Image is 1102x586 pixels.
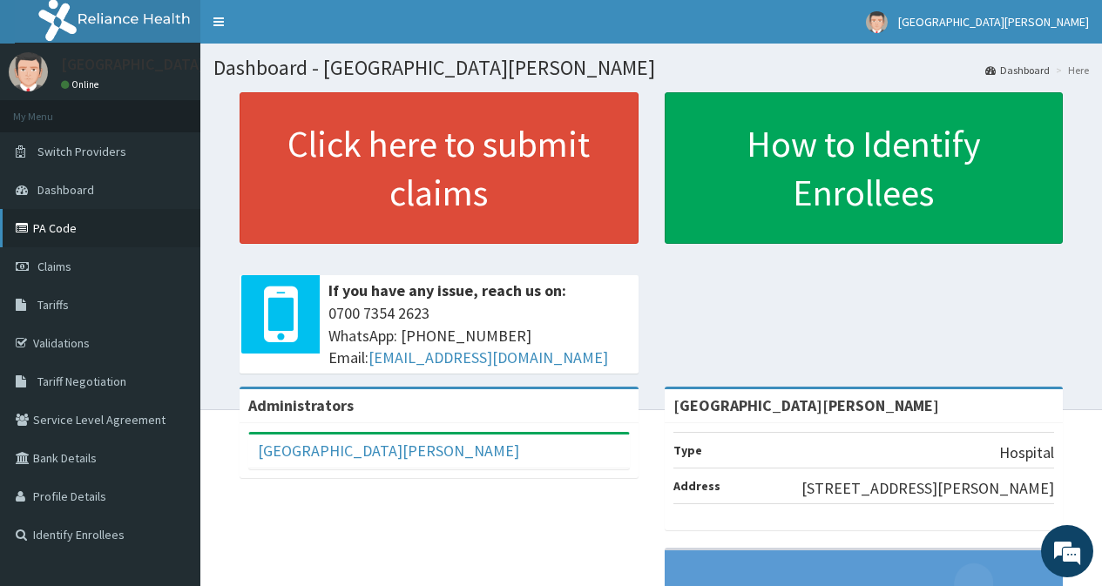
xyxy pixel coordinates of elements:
[985,63,1050,77] a: Dashboard
[328,302,630,369] span: 0700 7354 2623 WhatsApp: [PHONE_NUMBER] Email:
[61,57,319,72] p: [GEOGRAPHIC_DATA][PERSON_NAME]
[61,78,103,91] a: Online
[898,14,1089,30] span: [GEOGRAPHIC_DATA][PERSON_NAME]
[37,144,126,159] span: Switch Providers
[866,11,888,33] img: User Image
[37,259,71,274] span: Claims
[1051,63,1089,77] li: Here
[328,280,566,300] b: If you have any issue, reach us on:
[37,297,69,313] span: Tariffs
[37,182,94,198] span: Dashboard
[248,395,354,415] b: Administrators
[258,441,519,461] a: [GEOGRAPHIC_DATA][PERSON_NAME]
[368,347,608,367] a: [EMAIL_ADDRESS][DOMAIN_NAME]
[665,92,1064,244] a: How to Identify Enrollees
[37,374,126,389] span: Tariff Negotiation
[240,92,639,244] a: Click here to submit claims
[9,52,48,91] img: User Image
[673,442,702,458] b: Type
[213,57,1089,79] h1: Dashboard - [GEOGRAPHIC_DATA][PERSON_NAME]
[999,441,1054,464] p: Hospital
[673,478,720,494] b: Address
[673,395,939,415] strong: [GEOGRAPHIC_DATA][PERSON_NAME]
[801,477,1054,500] p: [STREET_ADDRESS][PERSON_NAME]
